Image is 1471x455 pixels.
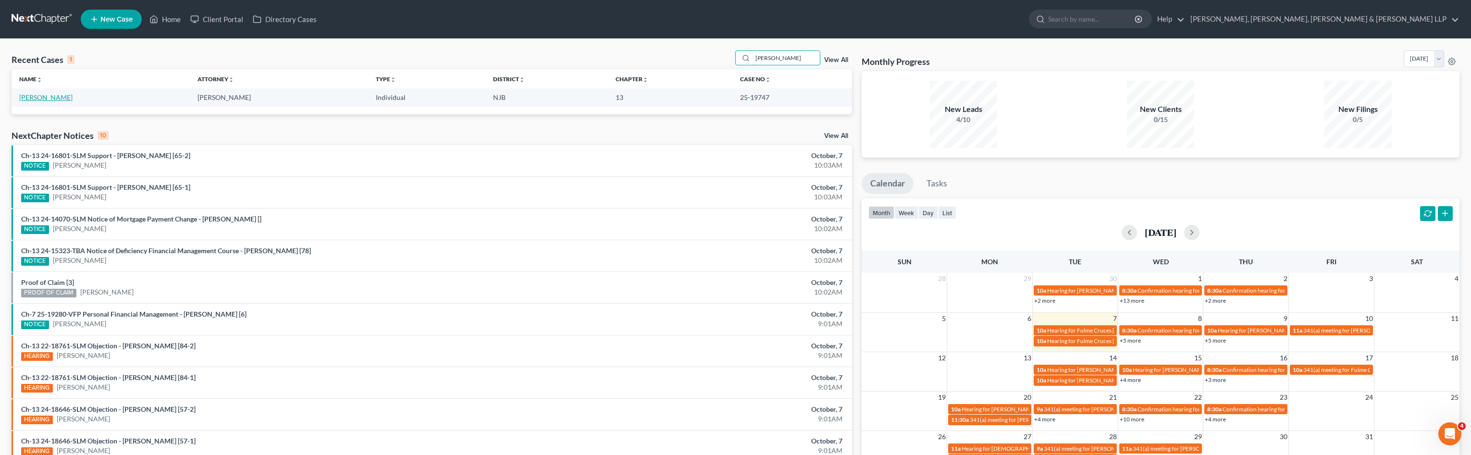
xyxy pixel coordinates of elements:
a: Help [1152,11,1185,28]
div: October, 7 [575,214,842,224]
div: 9:01AM [575,351,842,360]
div: 10:02AM [575,256,842,265]
span: 341(a) meeting for [PERSON_NAME] [1303,327,1396,334]
div: HEARING [21,416,53,424]
span: 20 [1023,392,1032,403]
span: 23 [1279,392,1288,403]
a: +2 more [1205,297,1226,304]
span: 341(a) meeting for [PERSON_NAME] [1133,445,1225,452]
div: October, 7 [575,278,842,287]
a: Proof of Claim [3] [21,278,74,286]
span: Hearing for [DEMOGRAPHIC_DATA] Granada [PERSON_NAME] [962,445,1124,452]
span: 341(a) meeting for Fulme Cruces [PERSON_NAME] De Zeballo [1303,366,1459,373]
span: 8:30a [1207,406,1222,413]
a: +10 more [1120,416,1144,423]
span: 11a [951,445,961,452]
span: 22 [1193,392,1203,403]
span: 29 [1193,431,1203,443]
span: 10a [1122,366,1132,373]
span: 10a [1037,366,1046,373]
span: 12 [937,352,947,364]
div: 10:02AM [575,224,842,234]
a: Ch-13 22-18761-SLM Objection - [PERSON_NAME] [84-1] [21,373,196,381]
i: unfold_more [519,77,525,83]
i: unfold_more [37,77,42,83]
span: Confirmation hearing for [PERSON_NAME] [1223,287,1332,294]
div: October, 7 [575,436,842,446]
span: 11 [1450,313,1459,324]
a: [PERSON_NAME] [57,382,110,392]
span: Sat [1411,258,1423,266]
h3: Monthly Progress [862,56,930,67]
a: Ch-13 24-15323-TBA Notice of Deficiency Financial Management Course - [PERSON_NAME] [78] [21,246,311,255]
span: 10a [1293,366,1302,373]
span: Hearing for [PERSON_NAME] [1047,366,1122,373]
div: HEARING [21,352,53,361]
a: +4 more [1034,416,1055,423]
input: Search by name... [1048,10,1136,28]
a: +3 more [1205,376,1226,383]
div: NOTICE [21,225,49,234]
span: 27 [1023,431,1032,443]
div: New Clients [1127,104,1194,115]
a: [PERSON_NAME] [53,319,106,329]
span: Confirmation hearing for [PERSON_NAME] [1137,327,1247,334]
td: Individual [368,88,485,106]
div: New Filings [1324,104,1392,115]
a: +5 more [1205,337,1226,344]
a: Districtunfold_more [493,75,525,83]
a: Tasks [918,173,956,194]
a: [PERSON_NAME] [53,160,106,170]
span: 10a [1037,287,1046,294]
span: 7 [1112,313,1118,324]
div: HEARING [21,384,53,393]
span: Hearing for [PERSON_NAME] [1047,377,1122,384]
span: 10a [951,406,961,413]
div: 9:01AM [575,319,842,329]
span: 341(a) meeting for [PERSON_NAME] [970,416,1063,423]
h2: [DATE] [1145,227,1176,237]
span: 10a [1037,337,1046,344]
span: 8:30a [1122,327,1137,334]
span: 8:30a [1207,366,1222,373]
div: October, 7 [575,183,842,192]
a: Client Portal [185,11,248,28]
div: October, 7 [575,341,842,351]
span: 11a [1293,327,1302,334]
div: 9:01AM [575,382,842,392]
td: NJB [485,88,607,106]
a: Attorneyunfold_more [198,75,234,83]
span: 11:30a [951,416,969,423]
span: 14 [1108,352,1118,364]
a: [PERSON_NAME] [80,287,134,297]
a: [PERSON_NAME] [19,93,73,101]
span: 2 [1283,273,1288,284]
span: 5 [941,313,947,324]
span: 29 [1023,273,1032,284]
span: 1 [1197,273,1203,284]
span: 30 [1108,273,1118,284]
span: 341(a) meeting for [PERSON_NAME] [1044,445,1137,452]
a: [PERSON_NAME] [53,256,106,265]
a: View All [824,133,848,139]
div: 4/10 [930,115,997,124]
span: 24 [1364,392,1374,403]
a: +4 more [1120,376,1141,383]
a: Ch-13 24-18646-SLM Objection - [PERSON_NAME] [57-1] [21,437,196,445]
i: unfold_more [390,77,396,83]
div: October, 7 [575,373,842,382]
a: Chapterunfold_more [616,75,648,83]
a: Nameunfold_more [19,75,42,83]
span: Confirmation hearing for [PERSON_NAME] [1223,366,1332,373]
span: 18 [1450,352,1459,364]
td: 25-19747 [732,88,852,106]
span: Tue [1069,258,1081,266]
div: PROOF OF CLAIM [21,289,76,297]
a: Ch-13 24-14070-SLM Notice of Mortgage Payment Change - [PERSON_NAME] [] [21,215,261,223]
a: Calendar [862,173,914,194]
span: 8 [1197,313,1203,324]
span: New Case [100,16,133,23]
div: 0/5 [1324,115,1392,124]
a: Directory Cases [248,11,321,28]
span: 9a [1037,406,1043,413]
